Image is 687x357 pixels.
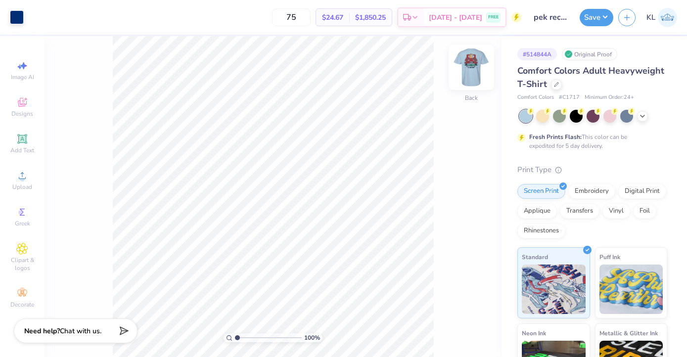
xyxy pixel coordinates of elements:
[599,328,658,338] span: Metallic & Glitter Ink
[517,93,554,102] span: Comfort Colors
[599,252,620,262] span: Puff Ink
[517,164,667,176] div: Print Type
[355,12,386,23] span: $1,850.25
[562,48,617,60] div: Original Proof
[599,265,663,314] img: Puff Ink
[517,204,557,219] div: Applique
[452,47,491,87] img: Back
[304,333,320,342] span: 100 %
[559,93,580,102] span: # C1717
[517,184,565,199] div: Screen Print
[429,12,482,23] span: [DATE] - [DATE]
[526,7,575,27] input: Untitled Design
[517,223,565,238] div: Rhinestones
[488,14,499,21] span: FREE
[10,301,34,309] span: Decorate
[11,110,33,118] span: Designs
[529,133,582,141] strong: Fresh Prints Flash:
[322,12,343,23] span: $24.67
[60,326,101,336] span: Chat with us.
[10,146,34,154] span: Add Text
[568,184,615,199] div: Embroidery
[580,9,613,26] button: Save
[618,184,666,199] div: Digital Print
[522,328,546,338] span: Neon Ink
[517,48,557,60] div: # 514844A
[658,8,677,27] img: Kelly Lindsay
[529,133,651,150] div: This color can be expedited for 5 day delivery.
[5,256,40,272] span: Clipart & logos
[517,65,664,90] span: Comfort Colors Adult Heavyweight T-Shirt
[522,265,586,314] img: Standard
[522,252,548,262] span: Standard
[602,204,630,219] div: Vinyl
[24,326,60,336] strong: Need help?
[560,204,599,219] div: Transfers
[646,8,677,27] a: KL
[633,204,656,219] div: Foil
[15,220,30,227] span: Greek
[11,73,34,81] span: Image AI
[646,12,655,23] span: KL
[12,183,32,191] span: Upload
[585,93,634,102] span: Minimum Order: 24 +
[465,93,478,102] div: Back
[272,8,311,26] input: – –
